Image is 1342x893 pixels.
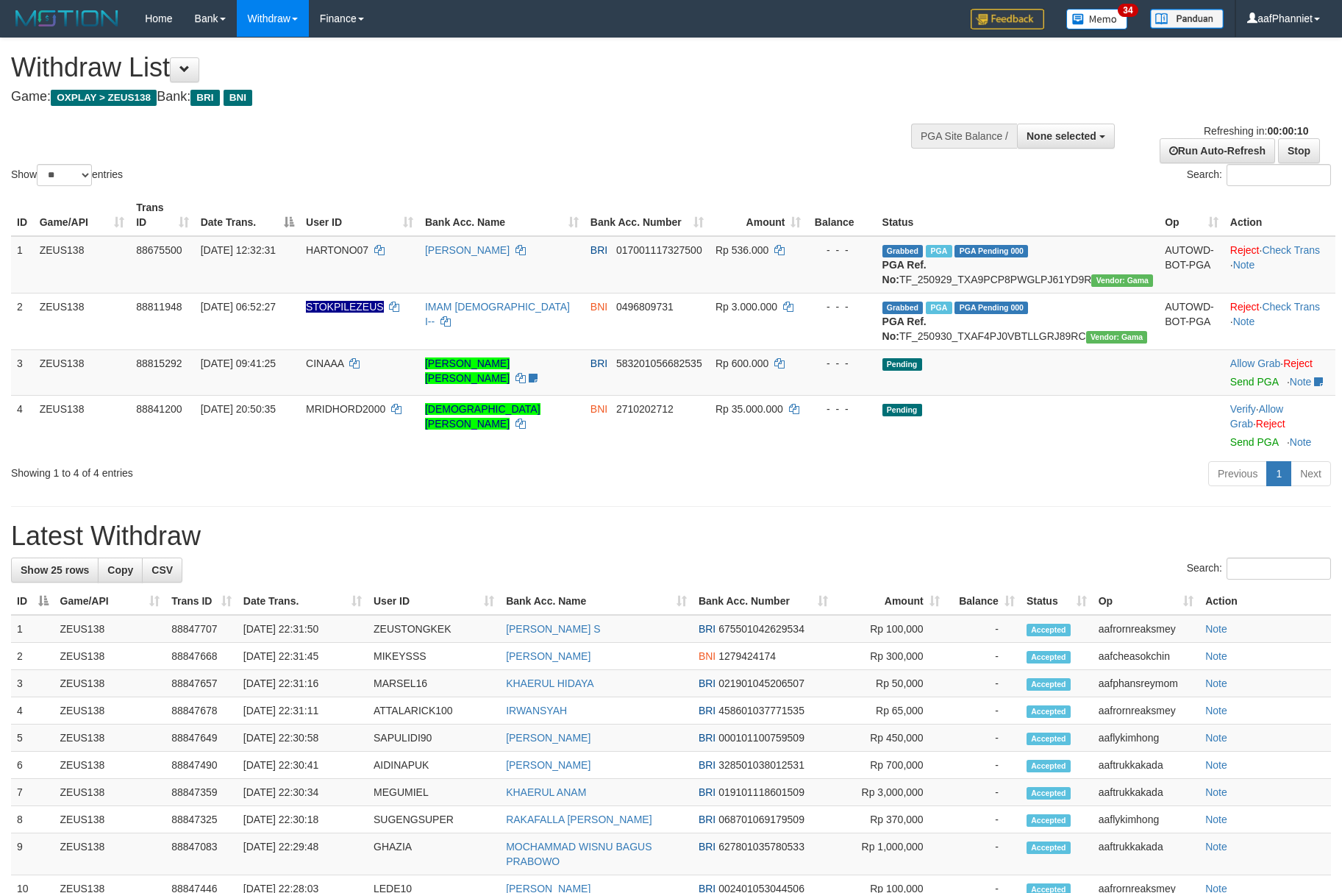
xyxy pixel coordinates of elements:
span: Rp 600.000 [715,357,768,369]
td: 1 [11,236,34,293]
td: AUTOWD-BOT-PGA [1159,293,1224,349]
span: PGA Pending [954,302,1028,314]
td: ZEUS138 [34,395,131,455]
th: Date Trans.: activate to sort column ascending [238,588,368,615]
span: [DATE] 06:52:27 [201,301,276,313]
td: SUGENGSUPER [368,806,500,833]
img: Button%20Memo.svg [1066,9,1128,29]
input: Search: [1227,558,1331,580]
a: KHAERUL ANAM [506,786,586,798]
th: Date Trans.: activate to sort column descending [195,194,300,236]
td: [DATE] 22:31:11 [238,697,368,725]
a: Previous [1208,461,1267,486]
span: Accepted [1027,842,1071,854]
span: BNI [590,301,607,313]
td: Rp 100,000 [834,615,946,643]
a: Note [1290,436,1312,448]
td: - [946,670,1021,697]
a: MOCHAMMAD WISNU BAGUS PRABOWO [506,841,652,867]
td: aafcheasokchin [1093,643,1200,670]
a: Reject [1283,357,1313,369]
span: MRIDHORD2000 [306,403,385,415]
span: BNI [224,90,252,106]
a: Stop [1278,138,1320,163]
div: - - - [813,243,870,257]
span: [DATE] 20:50:35 [201,403,276,415]
a: Allow Grab [1230,403,1283,430]
th: Amount: activate to sort column ascending [710,194,807,236]
td: ZEUS138 [54,697,166,725]
td: 4 [11,395,34,455]
span: 88815292 [136,357,182,369]
td: 5 [11,725,54,752]
span: Copy 675501042629534 to clipboard [718,623,804,635]
td: ZEUS138 [54,833,166,875]
td: ZEUS138 [54,670,166,697]
th: ID: activate to sort column descending [11,588,54,615]
span: [DATE] 09:41:25 [201,357,276,369]
td: ZEUS138 [54,806,166,833]
span: Accepted [1027,624,1071,636]
td: - [946,615,1021,643]
th: Amount: activate to sort column ascending [834,588,946,615]
td: [DATE] 22:30:34 [238,779,368,806]
td: [DATE] 22:29:48 [238,833,368,875]
span: Copy 019101118601509 to clipboard [718,786,804,798]
th: Status [877,194,1160,236]
td: ZEUS138 [34,349,131,395]
span: Accepted [1027,733,1071,745]
a: IMAM [DEMOGRAPHIC_DATA] I-- [425,301,570,327]
td: 88847707 [165,615,238,643]
a: CSV [142,558,182,583]
span: Copy 2710202712 to clipboard [616,403,674,415]
span: Rp 536.000 [715,244,768,256]
td: 1 [11,615,54,643]
button: None selected [1017,124,1115,149]
h4: Game: Bank: [11,90,880,104]
a: [PERSON_NAME] [506,732,590,744]
th: Action [1199,588,1331,615]
a: Note [1205,841,1227,853]
th: Action [1224,194,1335,236]
span: PGA Pending [954,245,1028,257]
b: PGA Ref. No: [882,259,927,285]
td: aaftrukkakada [1093,833,1200,875]
td: ZEUS138 [54,752,166,779]
span: Marked by aaftrukkakada [926,245,952,257]
span: Vendor URL: https://trx31.1velocity.biz [1086,331,1148,344]
td: ZEUS138 [54,779,166,806]
th: Balance: activate to sort column ascending [946,588,1021,615]
th: Bank Acc. Number: activate to sort column ascending [585,194,710,236]
input: Search: [1227,164,1331,186]
span: Accepted [1027,760,1071,772]
span: BRI [699,705,715,716]
span: Accepted [1027,705,1071,718]
td: - [946,643,1021,670]
span: Copy 458601037771535 to clipboard [718,705,804,716]
span: 88841200 [136,403,182,415]
td: 88847083 [165,833,238,875]
td: Rp 700,000 [834,752,946,779]
th: Bank Acc. Name: activate to sort column ascending [419,194,585,236]
td: 6 [11,752,54,779]
td: aaftrukkakada [1093,752,1200,779]
a: 1 [1266,461,1291,486]
a: [PERSON_NAME] [506,650,590,662]
a: [PERSON_NAME] S [506,623,600,635]
td: TF_250930_TXAF4PJ0VBTLLGRJ89RC [877,293,1160,349]
td: - [946,779,1021,806]
a: Allow Grab [1230,357,1280,369]
span: Copy 068701069179509 to clipboard [718,814,804,825]
a: Note [1205,705,1227,716]
th: Game/API: activate to sort column ascending [34,194,131,236]
span: Pending [882,404,922,416]
a: [PERSON_NAME] [506,759,590,771]
td: ATTALARICK100 [368,697,500,725]
label: Search: [1187,558,1331,580]
div: - - - [813,402,870,416]
span: BRI [699,841,715,853]
a: Note [1205,732,1227,744]
td: MEGUMIEL [368,779,500,806]
span: Refreshing in: [1204,125,1308,137]
a: Show 25 rows [11,558,99,583]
